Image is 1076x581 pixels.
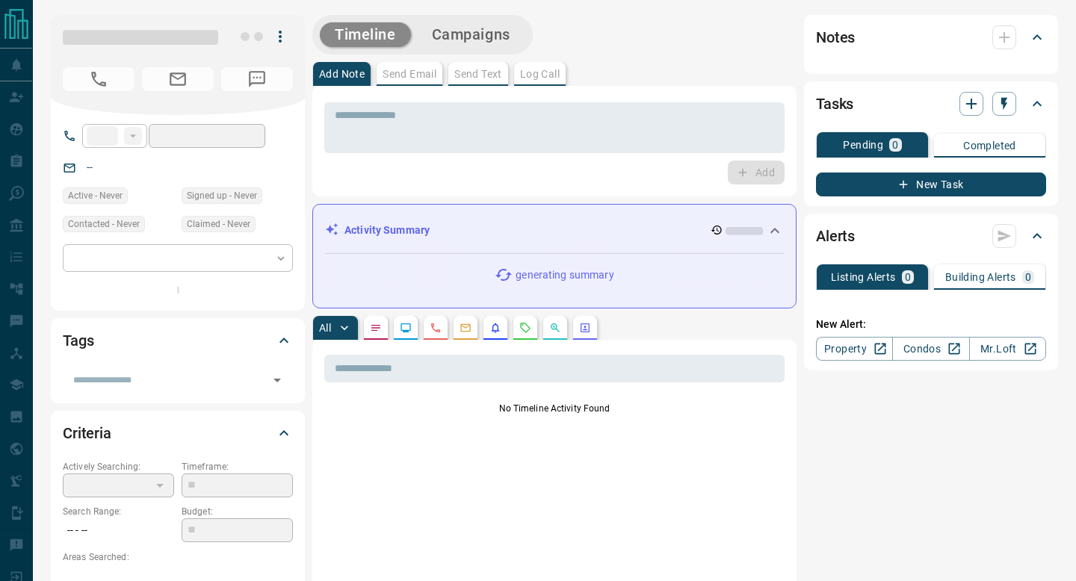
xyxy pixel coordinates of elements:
[221,67,293,91] span: No Number
[63,460,174,473] p: Actively Searching:
[579,322,591,334] svg: Agent Actions
[816,224,855,248] h2: Alerts
[68,188,123,203] span: Active - Never
[63,329,93,352] h2: Tags
[1025,272,1031,282] p: 0
[963,140,1016,151] p: Completed
[516,267,613,283] p: generating summary
[816,86,1046,122] div: Tasks
[63,505,174,518] p: Search Range:
[816,19,1046,55] div: Notes
[63,67,134,91] span: No Number
[460,322,471,334] svg: Emails
[63,415,293,451] div: Criteria
[344,223,430,238] p: Activity Summary
[319,323,331,333] p: All
[400,322,412,334] svg: Lead Browsing Activity
[519,322,531,334] svg: Requests
[417,22,525,47] button: Campaigns
[969,337,1046,361] a: Mr.Loft
[319,69,365,79] p: Add Note
[892,140,898,150] p: 0
[816,173,1046,196] button: New Task
[816,317,1046,332] p: New Alert:
[325,217,784,244] div: Activity Summary
[182,460,293,473] p: Timeframe:
[324,402,785,415] p: No Timeline Activity Found
[63,518,174,543] p: -- - --
[63,421,111,445] h2: Criteria
[831,272,896,282] p: Listing Alerts
[843,140,883,150] p: Pending
[905,272,911,282] p: 0
[63,323,293,358] div: Tags
[816,337,893,361] a: Property
[430,322,442,334] svg: Calls
[489,322,501,334] svg: Listing Alerts
[63,550,293,564] p: Areas Searched:
[892,337,969,361] a: Condos
[816,92,853,116] h2: Tasks
[68,217,140,232] span: Contacted - Never
[816,218,1046,254] div: Alerts
[945,272,1016,282] p: Building Alerts
[187,188,257,203] span: Signed up - Never
[267,370,288,391] button: Open
[142,67,214,91] span: No Email
[320,22,411,47] button: Timeline
[549,322,561,334] svg: Opportunities
[87,161,93,173] a: --
[187,217,250,232] span: Claimed - Never
[370,322,382,334] svg: Notes
[182,505,293,518] p: Budget:
[816,25,855,49] h2: Notes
